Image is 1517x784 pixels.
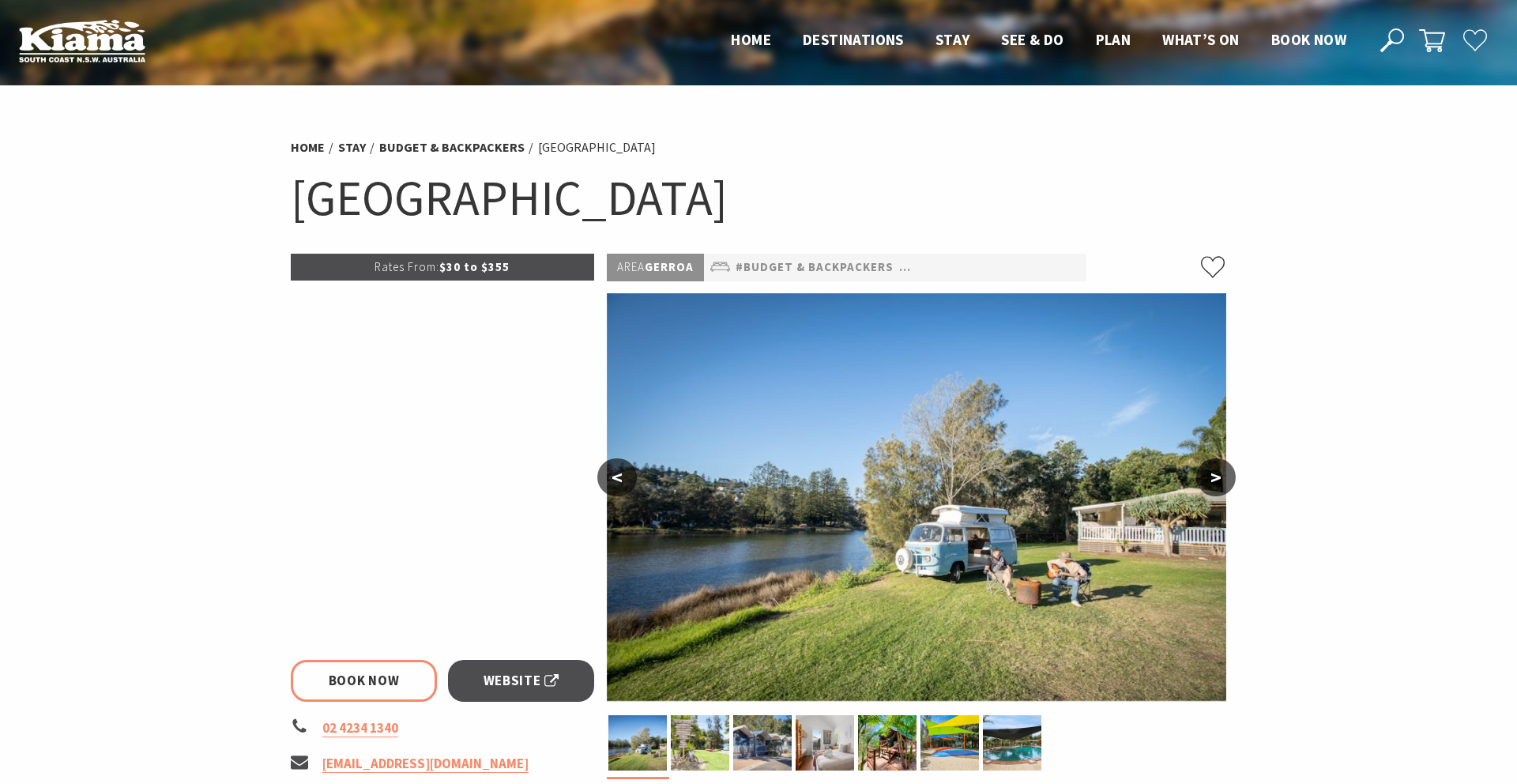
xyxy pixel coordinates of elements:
a: [EMAIL_ADDRESS][DOMAIN_NAME] [322,755,529,773]
span: Rates From: [375,259,439,274]
img: Surf shak [733,715,792,771]
span: Destinations [803,30,904,49]
span: Area [617,259,645,274]
a: Stay [338,139,366,156]
li: [GEOGRAPHIC_DATA] [538,138,656,158]
span: Home [731,30,771,49]
img: Kiama Logo [19,19,145,62]
p: $30 to $355 [291,254,594,281]
a: Website [448,660,594,702]
a: 02 4234 1340 [322,719,398,737]
img: Safari Tents at Seven Mile Beach Holiday Park [858,715,917,771]
span: See & Do [1001,30,1063,49]
img: Beachside Pool [983,715,1041,771]
a: #Camping & Holiday Parks [899,258,1071,277]
a: Home [291,139,325,156]
p: Gerroa [607,254,704,281]
a: Book Now [291,660,437,702]
a: Budget & backpackers [379,139,525,156]
nav: Main Menu [715,28,1362,54]
h1: [GEOGRAPHIC_DATA] [291,166,1226,230]
button: > [1196,458,1236,496]
span: Plan [1096,30,1131,49]
img: Combi Van, Camping, Caravanning, Sites along Crooked River at Seven Mile Beach Holiday Park [608,715,667,771]
span: Stay [935,30,970,49]
img: Welcome to Seven Mile Beach Holiday Park [671,715,729,771]
img: jumping pillow [920,715,979,771]
img: shack 2 [796,715,854,771]
button: < [597,458,637,496]
img: Combi Van, Camping, Caravanning, Sites along Crooked River at Seven Mile Beach Holiday Park [607,293,1226,701]
a: #Cottages [1077,258,1150,277]
span: Book now [1271,30,1346,49]
span: Website [484,670,559,692]
span: What’s On [1162,30,1240,49]
a: #Budget & backpackers [736,258,894,277]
